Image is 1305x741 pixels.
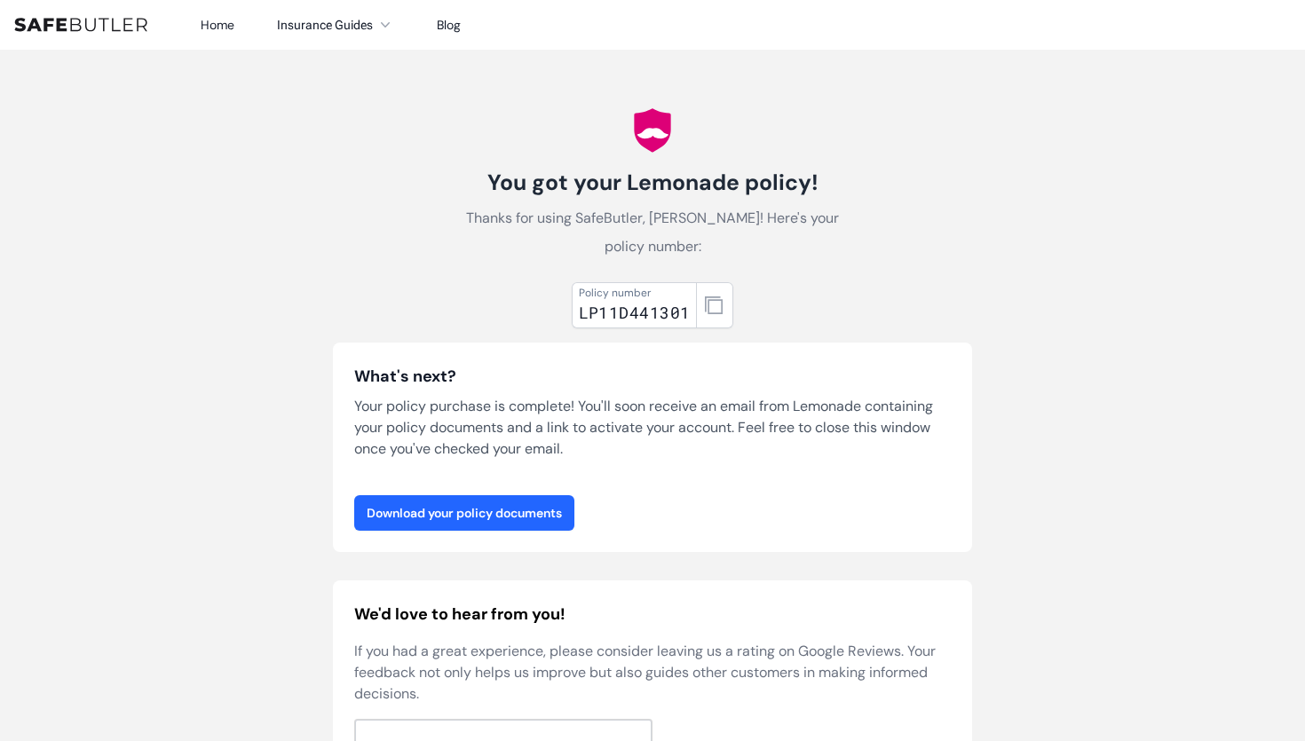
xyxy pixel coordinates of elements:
h3: What's next? [354,364,951,389]
h1: You got your Lemonade policy! [454,169,851,197]
button: Insurance Guides [277,14,394,35]
div: LP11D441301 [579,300,691,325]
h2: We'd love to hear from you! [354,602,951,627]
a: Home [201,17,234,33]
a: Blog [437,17,461,33]
p: If you had a great experience, please consider leaving us a rating on Google Reviews. Your feedba... [354,641,951,705]
p: Thanks for using SafeButler, [PERSON_NAME]! Here's your policy number: [454,204,851,261]
a: Download your policy documents [354,495,574,531]
div: Policy number [579,286,691,300]
img: SafeButler Text Logo [14,18,147,32]
p: Your policy purchase is complete! You'll soon receive an email from Lemonade containing your poli... [354,396,951,460]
